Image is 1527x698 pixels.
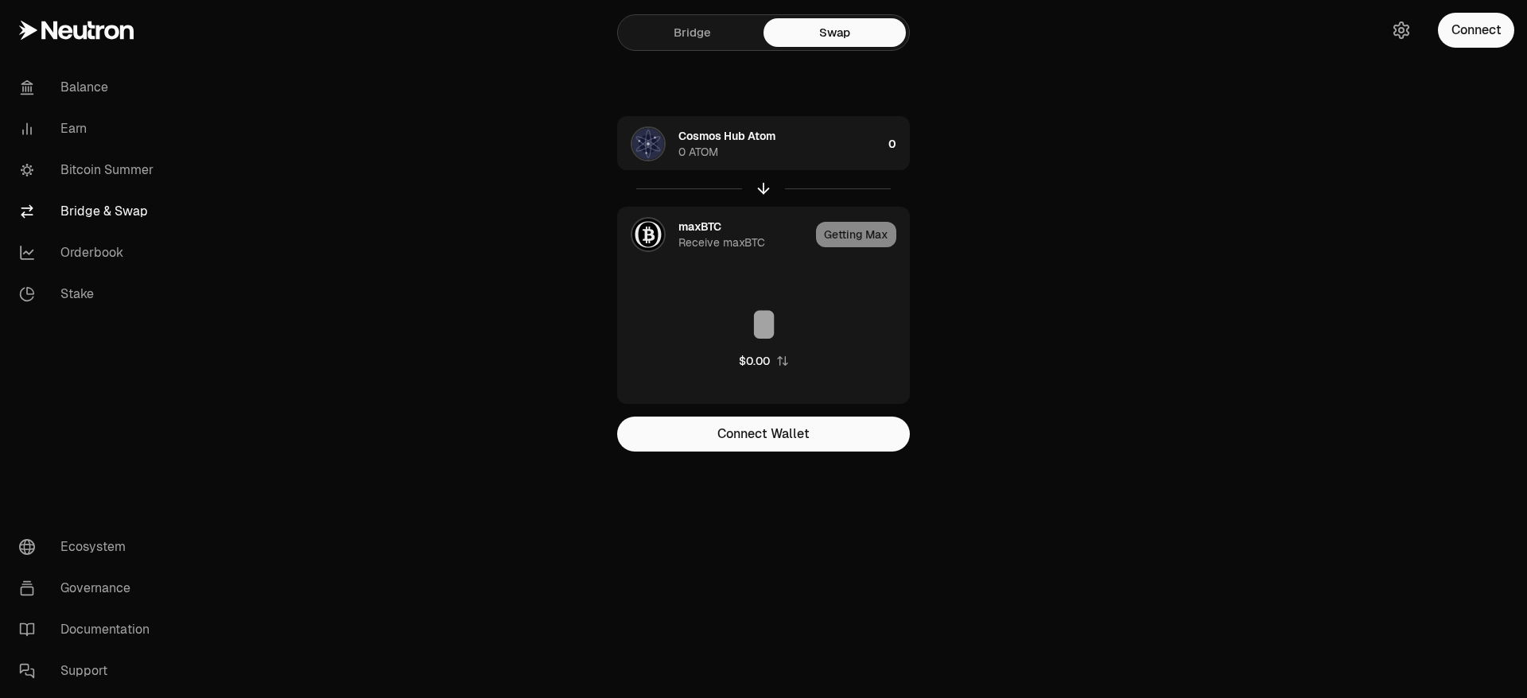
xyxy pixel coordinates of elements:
[6,67,172,108] a: Balance
[763,18,906,47] a: Swap
[6,232,172,273] a: Orderbook
[6,273,172,315] a: Stake
[6,149,172,191] a: Bitcoin Summer
[632,219,664,250] img: maxBTC Logo
[617,417,910,452] button: Connect Wallet
[6,191,172,232] a: Bridge & Swap
[618,117,882,171] div: ATOM LogoCosmos Hub Atom0 ATOM
[621,18,763,47] a: Bridge
[6,526,172,568] a: Ecosystem
[6,108,172,149] a: Earn
[618,117,909,171] button: ATOM LogoCosmos Hub Atom0 ATOM0
[6,609,172,650] a: Documentation
[632,128,664,160] img: ATOM Logo
[6,568,172,609] a: Governance
[888,117,909,171] div: 0
[678,219,721,235] div: maxBTC
[618,207,810,262] div: maxBTC LogomaxBTCReceive maxBTC
[678,144,718,160] div: 0 ATOM
[1438,13,1514,48] button: Connect
[739,353,770,369] div: $0.00
[739,353,789,369] button: $0.00
[678,128,775,144] div: Cosmos Hub Atom
[678,235,765,250] div: Receive maxBTC
[6,650,172,692] a: Support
